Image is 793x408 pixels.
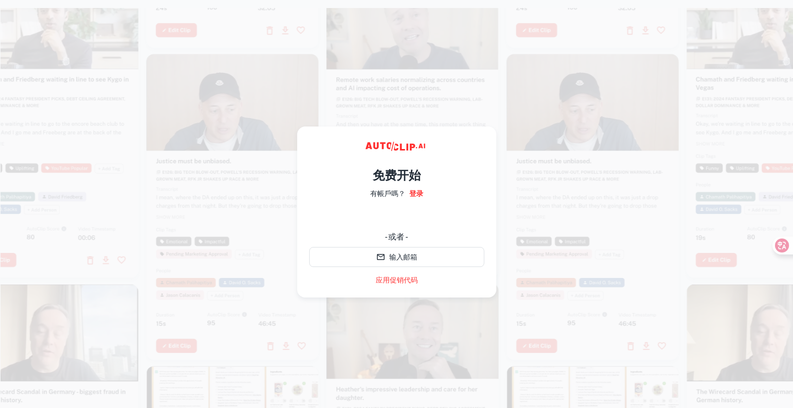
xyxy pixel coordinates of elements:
[385,232,408,241] font: - 或者 -
[409,188,423,199] a: 登录
[304,206,489,228] iframe: “使用Google账号登录”按钮
[373,168,421,182] font: 免费开始
[309,247,484,267] button: 输入邮箱
[389,253,417,261] font: 输入邮箱
[376,276,418,284] font: 应用促销代码
[409,189,423,197] font: 登录
[370,189,405,197] font: 有帳戶嗎？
